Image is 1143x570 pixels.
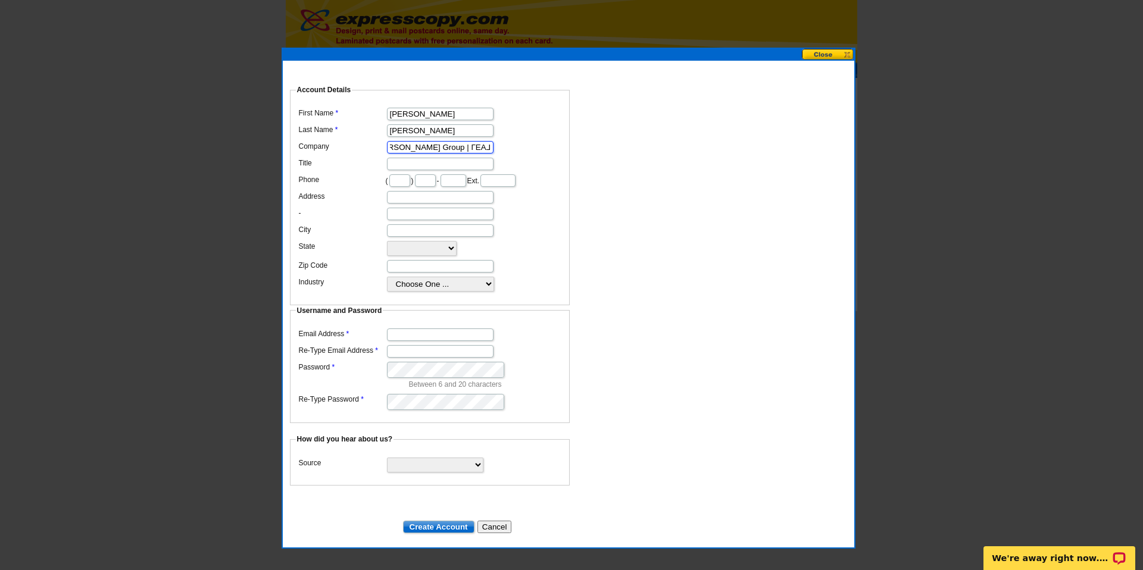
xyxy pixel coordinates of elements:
label: Re-Type Password [299,394,386,405]
p: Between 6 and 20 characters [409,379,564,390]
dd: ( ) - Ext. [296,171,564,188]
label: First Name [299,108,386,118]
legend: Account Details [296,84,352,95]
legend: How did you hear about us? [296,434,394,444]
label: Address [299,191,386,202]
label: Password [299,362,386,372]
input: Create Account [403,521,474,533]
label: Phone [299,174,386,185]
label: Title [299,158,386,168]
label: State [299,241,386,252]
label: Re-Type Email Address [299,345,386,356]
legend: Username and Password [296,305,383,316]
label: Industry [299,277,386,287]
label: Company [299,141,386,152]
label: Email Address [299,328,386,339]
label: Source [299,458,386,468]
label: City [299,224,386,235]
label: - [299,208,386,218]
label: Zip Code [299,260,386,271]
iframe: LiveChat chat widget [976,533,1143,570]
button: Cancel [477,521,512,533]
label: Last Name [299,124,386,135]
